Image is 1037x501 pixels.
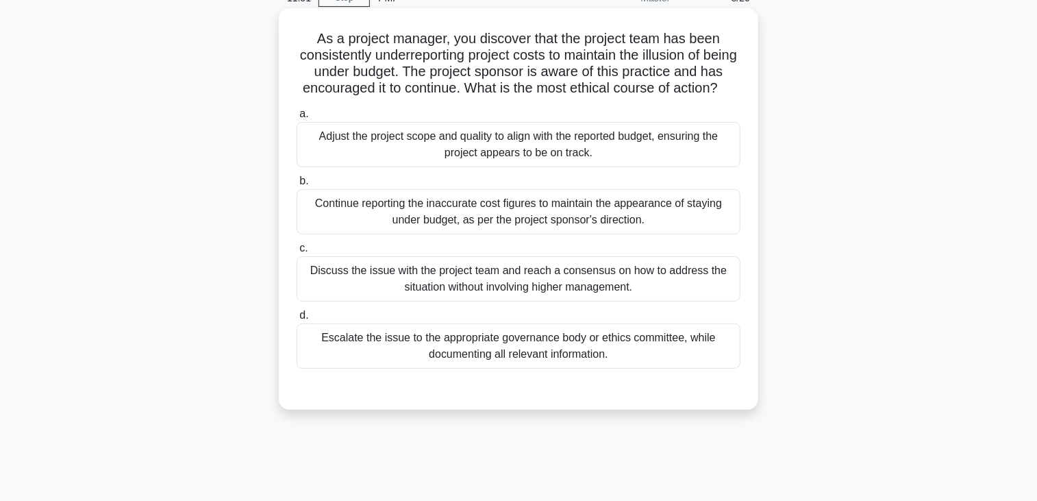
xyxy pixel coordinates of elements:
[297,189,740,234] div: Continue reporting the inaccurate cost figures to maintain the appearance of staying under budget...
[299,108,308,119] span: a.
[297,323,740,369] div: Escalate the issue to the appropriate governance body or ethics committee, while documenting all ...
[299,175,308,186] span: b.
[299,309,308,321] span: d.
[299,242,308,254] span: c.
[297,256,740,302] div: Discuss the issue with the project team and reach a consensus on how to address the situation wit...
[297,122,740,167] div: Adjust the project scope and quality to align with the reported budget, ensuring the project appe...
[295,30,742,97] h5: As a project manager, you discover that the project team has been consistently underreporting pro...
